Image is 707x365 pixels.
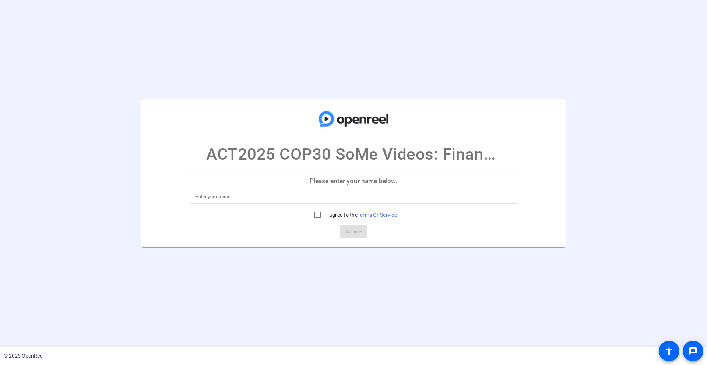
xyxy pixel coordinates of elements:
a: Terms Of Service [358,212,397,218]
mat-icon: accessibility [665,347,673,355]
p: ACT2025 COP30 SoMe Videos: Finance [206,142,501,166]
input: Enter your name [196,192,511,201]
label: I agree to the [325,211,397,219]
mat-icon: message [689,347,697,355]
p: Please enter your name below. [184,172,523,190]
img: company-logo [317,107,390,131]
div: © 2025 OpenReel [4,352,43,360]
